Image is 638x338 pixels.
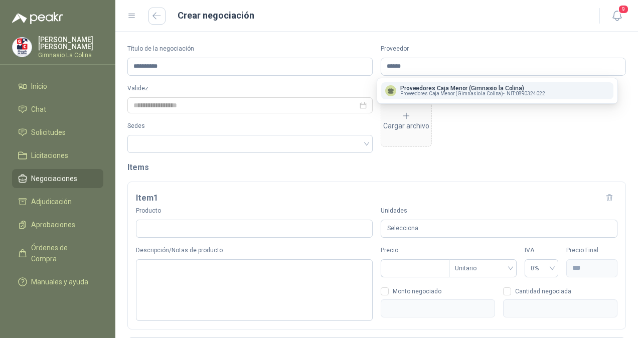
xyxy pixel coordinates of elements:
[136,246,373,255] label: Descripción/Notas de producto
[136,206,373,216] label: Producto
[31,196,72,207] span: Adjudicación
[31,219,75,230] span: Aprobaciones
[31,127,66,138] span: Solicitudes
[566,246,617,255] label: Precio Final
[12,100,103,119] a: Chat
[31,81,47,92] span: Inicio
[381,220,617,238] div: Selecciona
[31,276,88,287] span: Manuales y ayuda
[455,261,511,276] span: Unitario
[608,7,626,25] button: 9
[511,288,575,294] span: Cantidad negociada
[12,238,103,268] a: Órdenes de Compra
[12,192,103,211] a: Adjudicación
[31,242,94,264] span: Órdenes de Compra
[31,150,68,161] span: Licitaciones
[381,246,449,255] label: Precio
[12,77,103,96] a: Inicio
[13,38,32,57] img: Company Logo
[12,272,103,291] a: Manuales y ayuda
[178,9,254,23] h1: Crear negociación
[383,111,429,131] div: Cargar archivo
[12,123,103,142] a: Solicitudes
[31,104,46,115] span: Chat
[12,146,103,165] a: Licitaciones
[381,206,617,216] label: Unidades
[127,84,373,93] label: Validez
[38,52,103,58] p: Gimnasio La Colina
[127,121,373,131] label: Sedes
[12,215,103,234] a: Aprobaciones
[38,36,103,50] p: [PERSON_NAME] [PERSON_NAME]
[507,91,545,96] span: NIT : 0890324022
[389,288,445,294] span: Monto negociado
[12,12,63,24] img: Logo peakr
[400,91,505,96] span: Proveedores Caja Menor (Gimnasio la Colina) -
[618,5,629,14] span: 9
[400,85,545,91] p: Proveedores Caja Menor (Gimnasio la Colina)
[127,44,373,54] label: Título de la negociación
[31,173,77,184] span: Negociaciones
[381,82,613,99] button: Proveedores Caja Menor (Gimnasio la Colina)Proveedores Caja Menor (Gimnasio la Colina)-NIT:089032...
[381,44,626,54] label: Proveedor
[136,192,158,205] h3: Item 1
[127,161,626,174] h2: Items
[531,261,553,276] span: 0%
[525,246,559,255] label: IVA
[12,169,103,188] a: Negociaciones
